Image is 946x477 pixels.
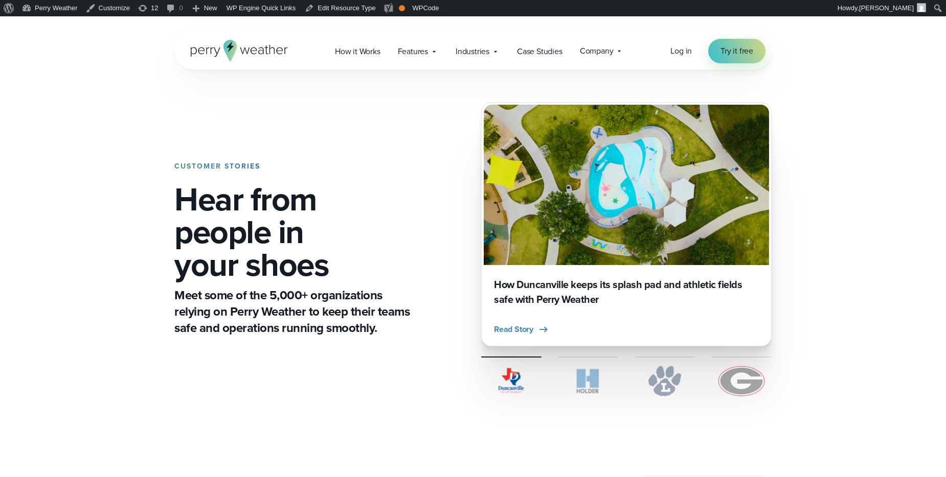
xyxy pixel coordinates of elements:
[720,45,753,57] span: Try it free
[484,105,769,265] img: Duncanville Splash Pad
[481,366,542,396] img: City of Duncanville Logo
[494,323,533,336] span: Read Story
[481,102,772,346] div: slideshow
[174,287,414,336] p: Meet some of the 5,000+ organizations relying on Perry Weather to keep their teams safe and opera...
[326,41,389,62] a: How it Works
[859,4,914,12] span: [PERSON_NAME]
[398,45,428,58] span: Features
[508,41,571,62] a: Case Studies
[174,183,414,281] h1: Hear from people in your shoes
[174,161,260,172] strong: CUSTOMER STORIES
[481,102,772,346] div: 1 of 4
[481,102,772,346] a: Duncanville Splash Pad How Duncanville keeps its splash pad and athletic fields safe with Perry W...
[708,39,765,63] a: Try it free
[494,323,550,336] button: Read Story
[335,45,380,58] span: How it Works
[399,5,405,11] div: OK
[494,277,759,307] h3: How Duncanville keeps its splash pad and athletic fields safe with Perry Weather
[456,45,489,58] span: Industries
[558,366,618,396] img: Holder.svg
[580,45,614,57] span: Company
[517,45,562,58] span: Case Studies
[670,45,692,57] a: Log in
